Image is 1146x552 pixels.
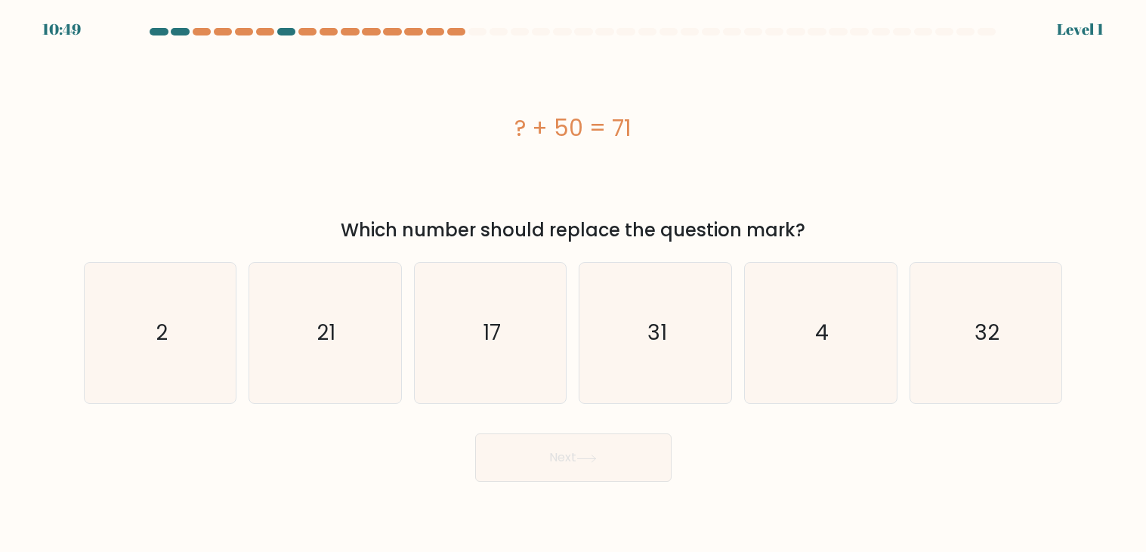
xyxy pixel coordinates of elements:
[93,217,1054,244] div: Which number should replace the question mark?
[815,319,829,348] text: 4
[975,319,999,348] text: 32
[156,319,168,348] text: 2
[42,18,81,41] div: 10:49
[1057,18,1104,41] div: Level 1
[647,319,667,348] text: 31
[483,319,501,348] text: 17
[475,433,672,482] button: Next
[317,319,336,348] text: 21
[84,111,1063,145] div: ? + 50 = 71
